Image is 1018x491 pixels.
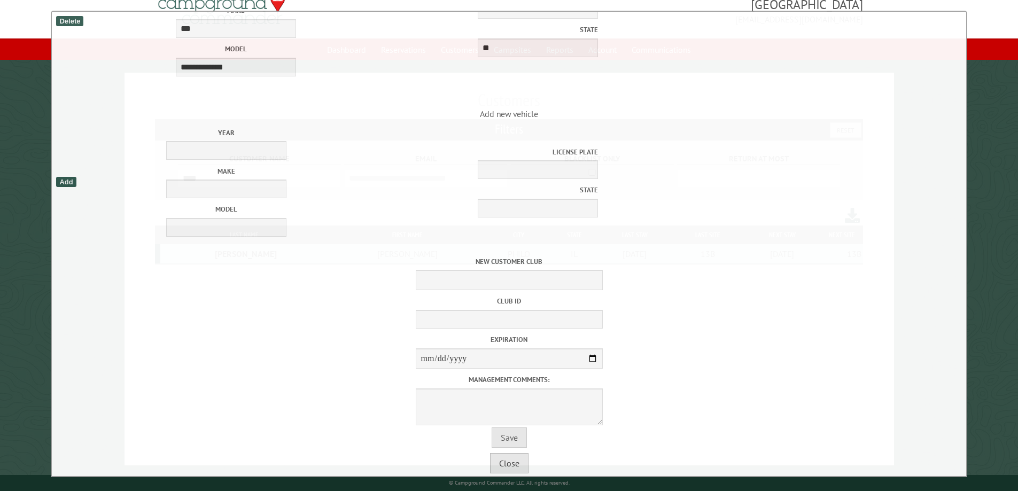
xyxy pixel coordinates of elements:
button: Save [492,427,527,448]
label: Model [116,44,355,54]
label: State [353,185,599,195]
div: Delete [56,16,83,26]
label: License Plate [353,147,599,157]
label: Expiration [55,334,963,345]
div: Add [56,177,76,187]
label: State [359,25,598,35]
label: Year [103,128,349,138]
label: Model [103,204,349,214]
label: Make [103,166,349,176]
label: New customer club [55,256,963,267]
span: Add new vehicle [55,108,963,244]
small: © Campground Commander LLC. All rights reserved. [449,479,570,486]
label: Club ID [55,296,963,306]
button: Close [490,453,529,473]
label: Management comments: [55,375,963,385]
